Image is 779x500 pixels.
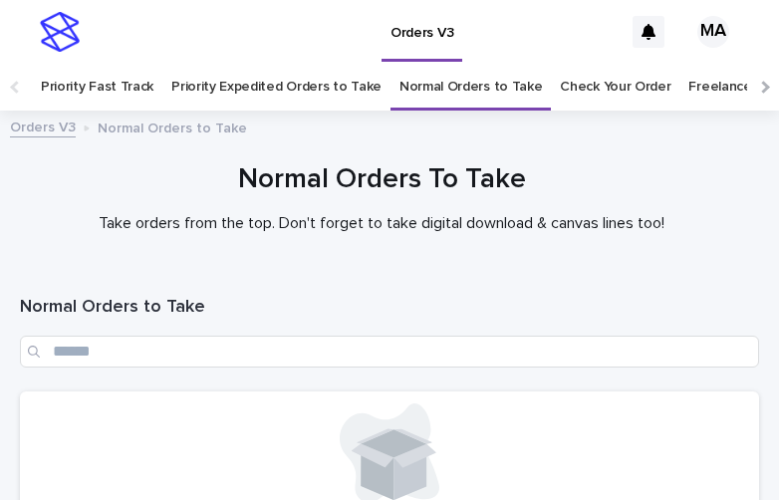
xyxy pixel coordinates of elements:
[40,12,80,52] img: stacker-logo-s-only.png
[20,296,759,320] h1: Normal Orders to Take
[560,64,670,111] a: Check Your Order
[20,336,759,368] input: Search
[399,64,543,111] a: Normal Orders to Take
[20,161,743,198] h1: Normal Orders To Take
[171,64,382,111] a: Priority Expedited Orders to Take
[20,214,743,233] p: Take orders from the top. Don't forget to take digital download & canvas lines too!
[41,64,153,111] a: Priority Fast Track
[98,116,247,137] p: Normal Orders to Take
[10,115,76,137] a: Orders V3
[697,16,729,48] div: MA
